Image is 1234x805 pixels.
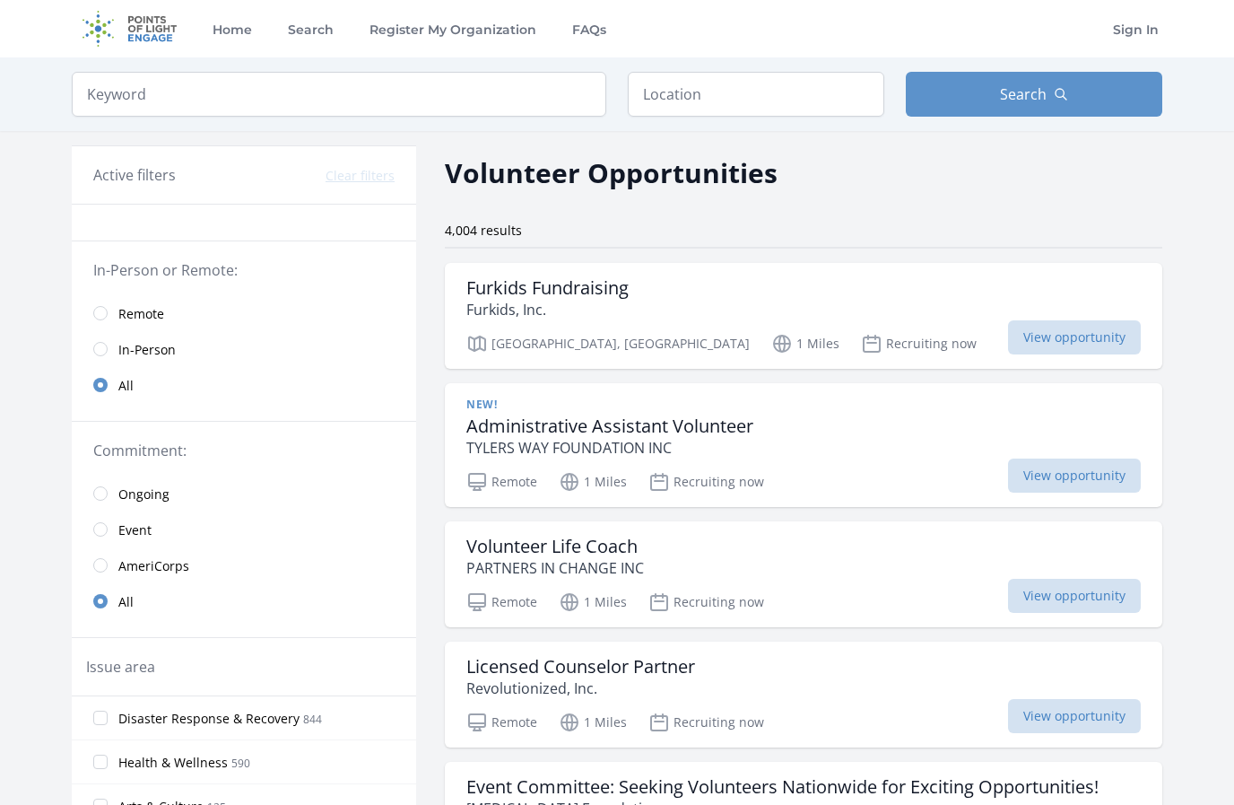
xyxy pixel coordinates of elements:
[118,486,169,503] span: Ongoing
[466,471,537,493] p: Remote
[118,521,152,539] span: Event
[118,593,134,611] span: All
[466,333,750,354] p: [GEOGRAPHIC_DATA], [GEOGRAPHIC_DATA]
[118,754,228,772] span: Health & Wellness
[445,222,522,239] span: 4,004 results
[1008,579,1141,613] span: View opportunity
[1008,459,1141,493] span: View opportunity
[1008,699,1141,733] span: View opportunity
[466,299,629,320] p: Furkids, Inc.
[628,72,884,117] input: Location
[93,711,108,725] input: Disaster Response & Recovery 844
[231,756,250,771] span: 590
[1008,320,1141,354] span: View opportunity
[118,377,134,395] span: All
[445,383,1162,507] a: New! Administrative Assistant Volunteer TYLERS WAY FOUNDATION INC Remote 1 Miles Recruiting now V...
[466,678,695,699] p: Revolutionized, Inc.
[445,521,1162,627] a: Volunteer Life Coach PARTNERS IN CHANGE INC Remote 1 Miles Recruiting now View opportunity
[72,72,606,117] input: Keyword
[466,712,537,733] p: Remote
[72,331,416,367] a: In-Person
[72,583,416,619] a: All
[559,591,627,613] p: 1 Miles
[466,277,629,299] h3: Furkids Fundraising
[466,416,753,437] h3: Administrative Assistant Volunteer
[118,710,300,728] span: Disaster Response & Recovery
[648,591,764,613] p: Recruiting now
[466,656,695,678] h3: Licensed Counselor Partner
[466,591,537,613] p: Remote
[93,440,395,461] legend: Commitment:
[648,471,764,493] p: Recruiting now
[93,259,395,281] legend: In-Person or Remote:
[445,263,1162,369] a: Furkids Fundraising Furkids, Inc. [GEOGRAPHIC_DATA], [GEOGRAPHIC_DATA] 1 Miles Recruiting now Vie...
[559,712,627,733] p: 1 Miles
[118,557,189,575] span: AmeriCorps
[445,153,778,193] h2: Volunteer Opportunities
[72,476,416,512] a: Ongoing
[1000,83,1047,105] span: Search
[72,547,416,583] a: AmeriCorps
[466,536,644,557] h3: Volunteer Life Coach
[326,167,395,185] button: Clear filters
[466,437,753,459] p: TYLERS WAY FOUNDATION INC
[466,557,644,579] p: PARTNERS IN CHANGE INC
[559,471,627,493] p: 1 Miles
[118,341,176,359] span: In-Person
[72,367,416,403] a: All
[466,398,497,412] span: New!
[93,164,176,186] h3: Active filters
[648,712,764,733] p: Recruiting now
[445,642,1162,748] a: Licensed Counselor Partner Revolutionized, Inc. Remote 1 Miles Recruiting now View opportunity
[72,512,416,547] a: Event
[466,776,1099,798] h3: Event Committee: Seeking Volunteers Nationwide for Exciting Opportunities!
[86,656,155,678] legend: Issue area
[303,712,322,727] span: 844
[771,333,839,354] p: 1 Miles
[861,333,977,354] p: Recruiting now
[93,755,108,769] input: Health & Wellness 590
[118,305,164,323] span: Remote
[906,72,1162,117] button: Search
[72,295,416,331] a: Remote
